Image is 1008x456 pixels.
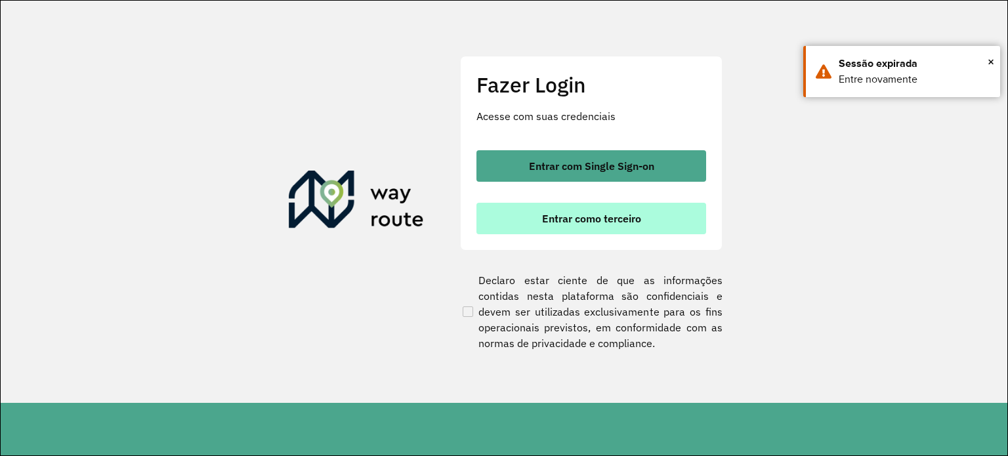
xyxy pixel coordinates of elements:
img: Roteirizador AmbevTech [289,171,424,234]
button: button [476,203,706,234]
h2: Fazer Login [476,72,706,97]
p: Acesse com suas credenciais [476,108,706,124]
span: Entrar como terceiro [542,213,641,224]
button: Close [988,52,994,72]
span: × [988,52,994,72]
label: Declaro estar ciente de que as informações contidas nesta plataforma são confidenciais e devem se... [460,272,723,351]
div: Sessão expirada [839,56,990,72]
div: Entre novamente [839,72,990,87]
button: button [476,150,706,182]
span: Entrar com Single Sign-on [529,161,654,171]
